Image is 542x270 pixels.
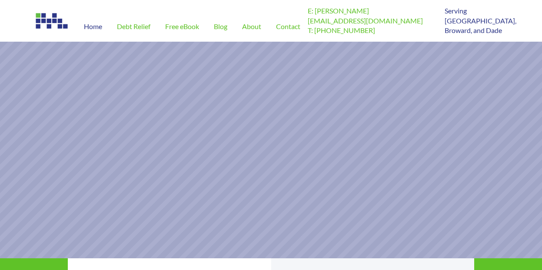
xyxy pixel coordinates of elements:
a: T: [PHONE_NUMBER] [308,26,375,34]
span: Contact [276,23,300,30]
span: Free eBook [165,23,199,30]
span: Debt Relief [117,23,150,30]
a: Home [76,11,110,42]
a: About [235,11,269,42]
a: E: [PERSON_NAME][EMAIL_ADDRESS][DOMAIN_NAME] [308,7,423,24]
span: About [242,23,261,30]
img: Image [35,11,70,30]
a: Free eBook [158,11,206,42]
p: Serving [GEOGRAPHIC_DATA], Broward, and Dade [445,6,507,35]
a: Debt Relief [110,11,158,42]
span: Home [84,23,102,30]
span: Blog [214,23,227,30]
a: Contact [269,11,308,42]
a: Blog [206,11,235,42]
